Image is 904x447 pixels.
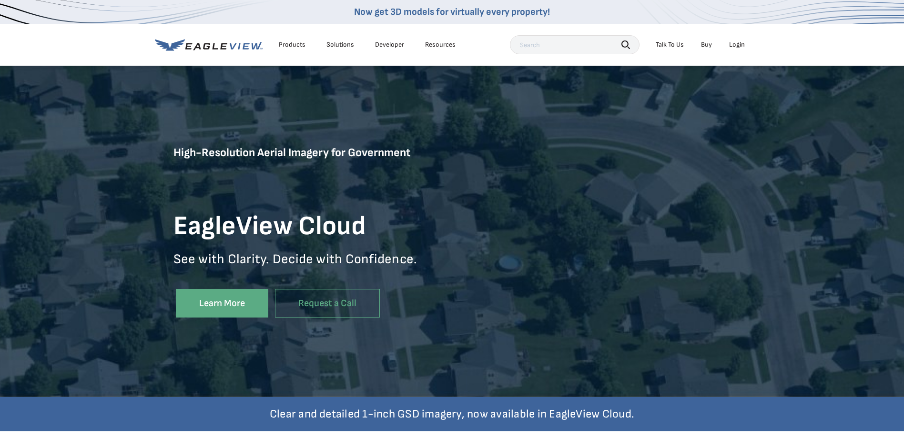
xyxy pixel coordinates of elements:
[656,40,684,49] div: Talk To Us
[452,156,731,314] iframe: Eagleview Cloud Overview
[354,6,550,18] a: Now get 3D models for virtually every property!
[729,40,745,49] div: Login
[701,40,712,49] a: Buy
[279,40,305,49] div: Products
[375,40,404,49] a: Developer
[173,210,452,243] h1: EagleView Cloud
[326,40,354,49] div: Solutions
[275,289,380,318] a: Request a Call
[425,40,456,49] div: Resources
[173,145,452,203] h5: High-Resolution Aerial Imagery for Government
[173,251,452,282] p: See with Clarity. Decide with Confidence.
[176,289,268,318] a: Learn More
[510,35,640,54] input: Search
